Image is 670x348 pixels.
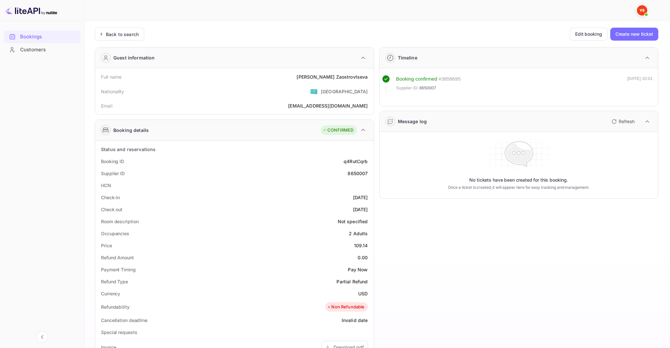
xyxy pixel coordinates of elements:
div: Status and reservations [101,146,156,153]
div: Check out [101,206,122,213]
img: Yandex Support [637,5,647,16]
div: 0.00 [358,254,368,261]
div: Refundability [101,303,130,310]
div: [DATE] 10:01 [627,75,653,94]
p: No tickets have been created for this booking. [469,177,568,183]
span: Supplier ID: [396,85,419,91]
span: 8650007 [419,85,436,91]
div: Not specified [338,218,368,225]
a: Customers [4,44,80,56]
div: 2 Adults [349,230,368,237]
div: [GEOGRAPHIC_DATA] [321,88,368,95]
div: [DATE] [353,206,368,213]
span: United States [310,85,318,97]
div: Full name [101,73,121,80]
a: Bookings [4,31,80,43]
div: USD [358,290,368,297]
div: # 3858695 [438,75,461,83]
div: 8650007 [348,170,368,177]
div: Occupancies [101,230,129,237]
div: Partial Refund [336,278,368,285]
div: Room description [101,218,138,225]
div: [DATE] [353,194,368,201]
div: 109.14 [354,242,368,249]
div: Booking details [113,127,149,134]
div: Nationality [101,88,124,95]
button: Edit booking [570,28,608,41]
img: LiteAPI logo [5,5,57,16]
div: Currency [101,290,120,297]
div: Non Refundable [327,304,364,310]
div: [PERSON_NAME] Zaostrovtseva [297,73,368,80]
div: Price [101,242,112,249]
div: Booking ID [101,158,124,165]
div: Invalid date [342,317,368,324]
button: Refresh [608,116,637,127]
div: CONFIRMED [322,127,353,134]
div: Special requests [101,329,137,336]
div: Email [101,102,112,109]
div: Refund Type [101,278,128,285]
div: Supplier ID [101,170,125,177]
div: Message log [398,118,427,125]
div: Timeline [398,54,417,61]
div: Refund Amount [101,254,134,261]
div: [EMAIL_ADDRESS][DOMAIN_NAME] [288,102,368,109]
button: Collapse navigation [36,331,48,343]
p: Once a ticket is created, it will appear here for easy tracking and management. [444,185,594,190]
div: Check-in [101,194,120,201]
div: Bookings [20,33,77,41]
div: Pay Now [348,266,368,273]
div: Customers [20,46,77,54]
div: Back to search [106,31,139,38]
div: HCN [101,182,111,189]
div: Guest information [113,54,155,61]
div: Booking confirmed [396,75,437,83]
div: Payment Timing [101,266,136,273]
p: Refresh [619,118,635,125]
button: Create new ticket [610,28,658,41]
div: Cancellation deadline [101,317,147,324]
div: q4RutCqrb [344,158,368,165]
